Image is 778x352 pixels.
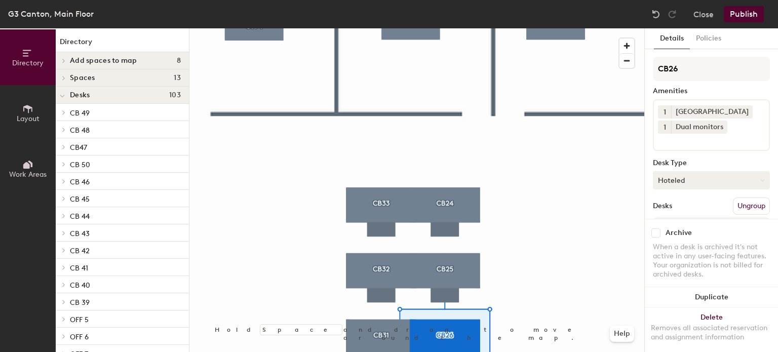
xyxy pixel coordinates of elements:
span: 13 [174,74,181,82]
button: Publish [724,6,764,22]
button: Details [654,28,690,49]
button: Duplicate [645,287,778,307]
button: 1 [658,121,671,134]
button: DeleteRemoves all associated reservation and assignment information [645,307,778,352]
span: Work Areas [9,170,47,179]
div: When a desk is archived it's not active in any user-facing features. Your organization is not bil... [653,243,770,279]
div: Dual monitors [671,121,727,134]
span: Add spaces to map [70,57,137,65]
span: OFF 5 [70,316,89,324]
span: CB 45 [70,195,90,204]
button: 1 [658,105,671,119]
img: Undo [651,9,661,19]
span: Layout [17,114,40,123]
div: Desks [653,202,672,210]
button: Hoteled [653,171,770,189]
span: CB 43 [70,229,90,238]
div: Archive [666,229,692,237]
div: G3 Canton, Main Floor [8,8,94,20]
span: CB 41 [70,264,88,272]
span: CB 40 [70,281,90,290]
button: Policies [690,28,727,49]
span: CB 42 [70,247,90,255]
div: Removes all associated reservation and assignment information [651,324,772,342]
span: OFF 6 [70,333,89,341]
div: [GEOGRAPHIC_DATA] [671,105,753,119]
div: Desk Type [653,159,770,167]
span: 8 [177,57,181,65]
span: 103 [169,91,181,99]
h1: Directory [56,36,189,52]
button: Help [610,326,634,342]
span: 1 [664,107,666,118]
span: Spaces [70,74,95,82]
span: CB 44 [70,212,90,221]
span: Directory [12,59,44,67]
span: CB 49 [70,109,90,118]
span: Desks [70,91,90,99]
span: CB 48 [70,126,90,135]
span: CB 39 [70,298,90,307]
button: Ungroup [733,198,770,215]
button: Close [693,6,714,22]
span: CB 46 [70,178,90,186]
span: CB47 [70,143,87,152]
img: Redo [667,9,677,19]
span: 1 [664,122,666,133]
div: Amenities [653,87,770,95]
span: CB 50 [70,161,90,169]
